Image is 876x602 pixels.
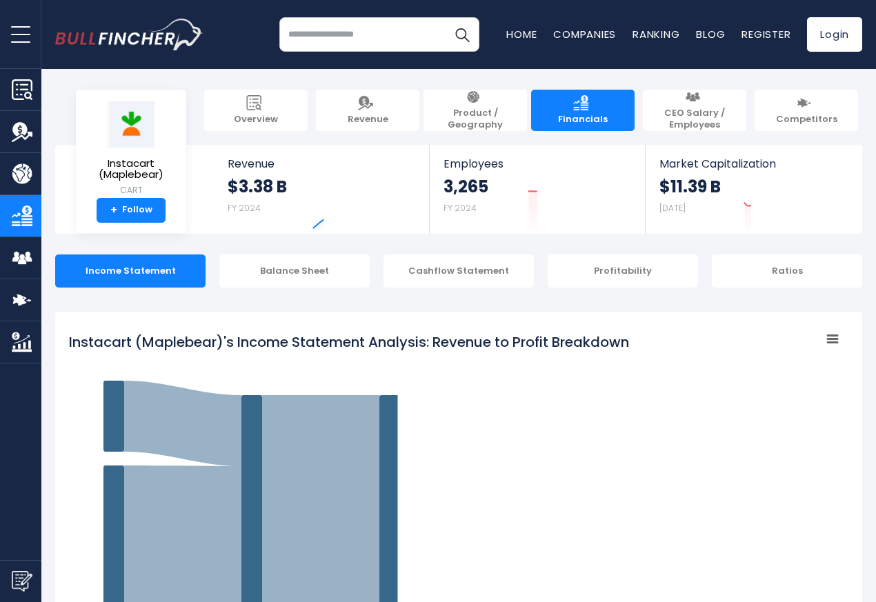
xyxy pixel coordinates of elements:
[633,27,679,41] a: Ranking
[110,204,117,217] strong: +
[643,90,746,131] a: CEO Salary / Employees
[807,17,862,52] a: Login
[696,27,725,41] a: Blog
[506,27,537,41] a: Home
[424,90,527,131] a: Product / Geography
[444,202,477,214] small: FY 2024
[548,254,698,288] div: Profitability
[445,17,479,52] button: Search
[659,176,721,197] strong: $11.39 B
[87,158,175,181] span: Instacart (Maplebear)
[348,114,388,126] span: Revenue
[204,90,308,131] a: Overview
[219,254,370,288] div: Balance Sheet
[234,114,278,126] span: Overview
[650,108,739,131] span: CEO Salary / Employees
[444,157,630,170] span: Employees
[712,254,862,288] div: Ratios
[228,176,287,197] strong: $3.38 B
[55,254,206,288] div: Income Statement
[531,90,635,131] a: Financials
[659,157,847,170] span: Market Capitalization
[776,114,837,126] span: Competitors
[55,19,203,50] a: Go to homepage
[430,108,520,131] span: Product / Geography
[69,332,629,352] tspan: Instacart (Maplebear)'s Income Statement Analysis: Revenue to Profit Breakdown
[741,27,790,41] a: Register
[316,90,419,131] a: Revenue
[755,90,858,131] a: Competitors
[659,202,686,214] small: [DATE]
[228,157,416,170] span: Revenue
[553,27,616,41] a: Companies
[214,145,430,234] a: Revenue $3.38 B FY 2024
[87,184,175,197] small: CART
[444,176,488,197] strong: 3,265
[430,145,644,234] a: Employees 3,265 FY 2024
[97,198,166,223] a: +Follow
[384,254,534,288] div: Cashflow Statement
[228,202,261,214] small: FY 2024
[55,19,203,50] img: bullfincher logo
[86,101,176,198] a: Instacart (Maplebear) CART
[646,145,861,234] a: Market Capitalization $11.39 B [DATE]
[558,114,608,126] span: Financials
